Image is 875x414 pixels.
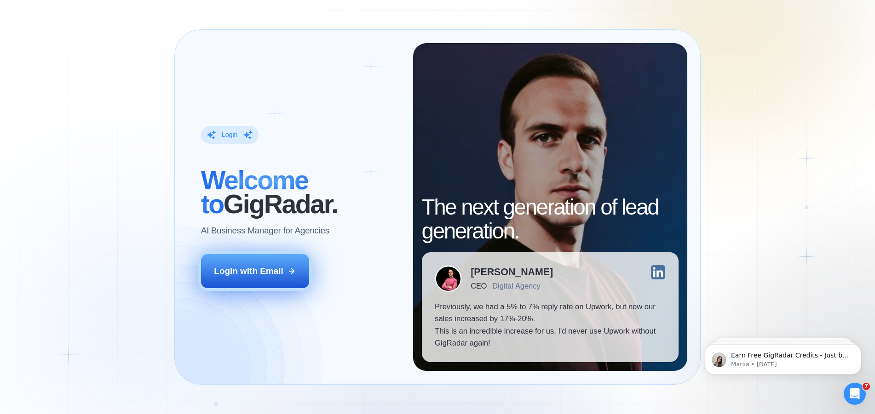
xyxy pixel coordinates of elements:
div: [PERSON_NAME] [471,267,553,277]
p: Previously, we had a 5% to 7% reply rate on Upwork, but now our sales increased by 17%-20%. This ... [435,301,665,349]
div: Login with Email [214,265,283,277]
iframe: Intercom notifications message [691,325,875,389]
div: Login [222,130,238,139]
div: CEO [471,282,487,290]
h2: ‍ GigRadar. [201,168,400,216]
iframe: Intercom live chat [844,383,866,405]
p: AI Business Manager for Agencies [201,225,329,237]
button: Login with Email [201,254,309,288]
div: Digital Agency [492,282,541,290]
h2: The next generation of lead generation. [422,195,679,244]
span: 7 [863,383,870,390]
span: Welcome to [201,165,308,219]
